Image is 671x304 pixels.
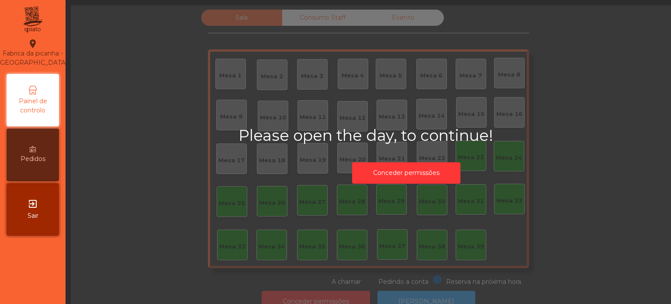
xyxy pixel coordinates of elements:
[21,154,45,164] span: Pedidos
[28,199,38,209] i: exit_to_app
[28,211,38,220] span: Sair
[22,4,43,35] img: qpiato
[9,97,57,115] span: Painel de controlo
[239,126,574,145] h2: Please open the day, to continue!
[28,38,38,49] i: location_on
[352,162,460,184] button: Conceder permissões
